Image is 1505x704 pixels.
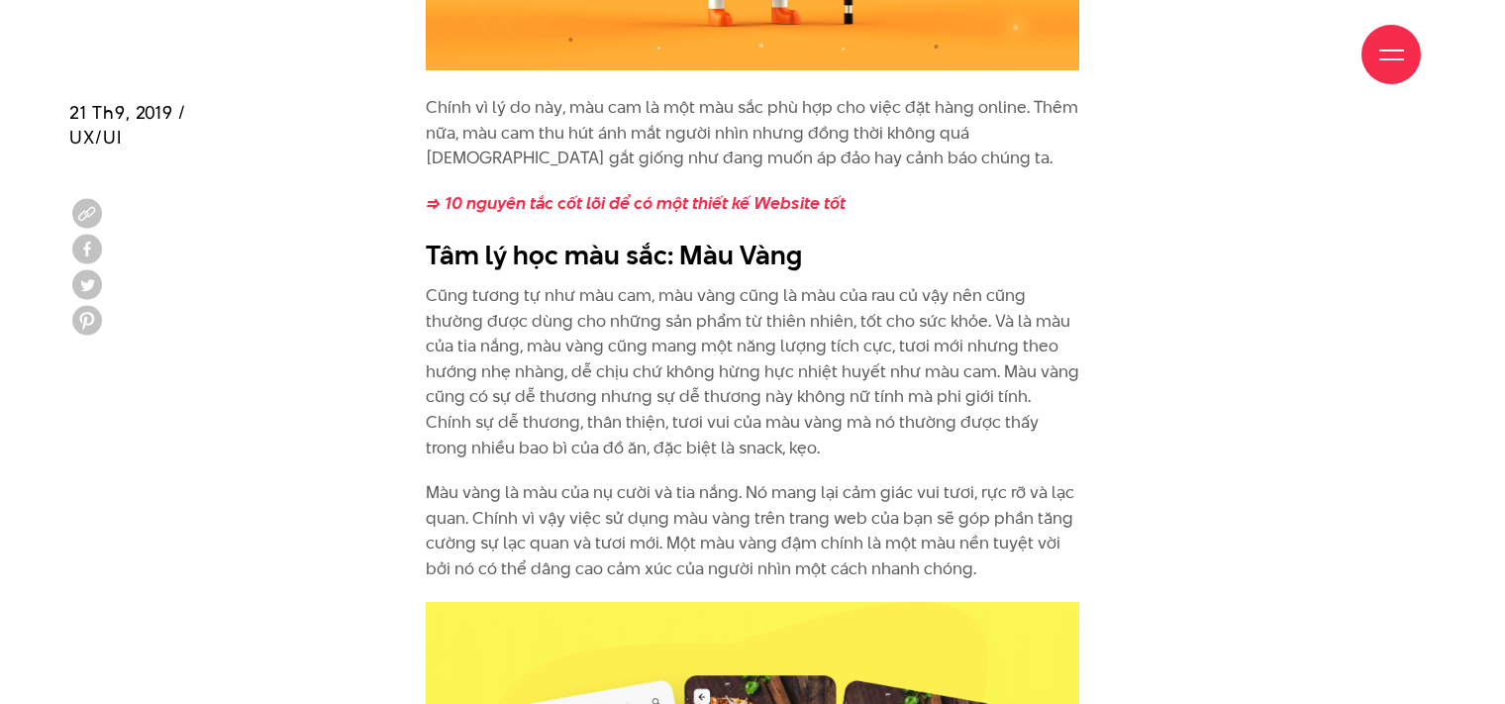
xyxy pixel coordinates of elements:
a: => 10 nguyên tắc cốt lõi để có một thiết kế Website tốt [426,191,846,215]
b: Tâm lý học màu sắc: Màu Vàng [426,237,802,273]
p: Màu vàng là màu của nụ cười và tia nắng. Nó mang lại cảm giác vui tươi, rực rỡ và lạc quan. Chính... [426,480,1079,581]
p: Chính vì lý do này, màu cam là một màu sắc phù hợp cho việc đặt hàng online. Thêm nữa, màu cam th... [426,95,1079,171]
span: 21 Th9, 2019 / UX/UI [69,100,186,150]
p: Cũng tương tự như màu cam, màu vàng cũng là màu của rau củ vậy nên cũng thường được dùng cho nhữn... [426,283,1079,460]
